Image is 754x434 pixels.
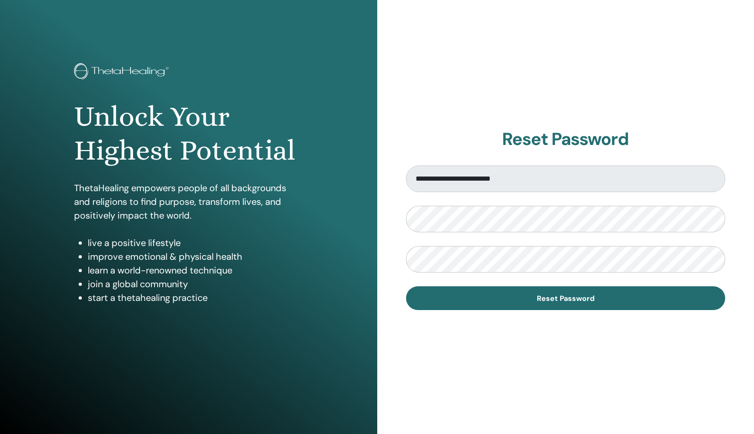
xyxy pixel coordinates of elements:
h1: Unlock Your Highest Potential [74,100,303,168]
li: learn a world-renowned technique [88,263,303,277]
li: live a positive lifestyle [88,236,303,250]
li: start a thetahealing practice [88,291,303,305]
span: Reset Password [537,294,594,303]
p: ThetaHealing empowers people of all backgrounds and religions to find purpose, transform lives, a... [74,181,303,222]
button: Reset Password [406,286,726,310]
h2: Reset Password [406,129,726,150]
li: improve emotional & physical health [88,250,303,263]
li: join a global community [88,277,303,291]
